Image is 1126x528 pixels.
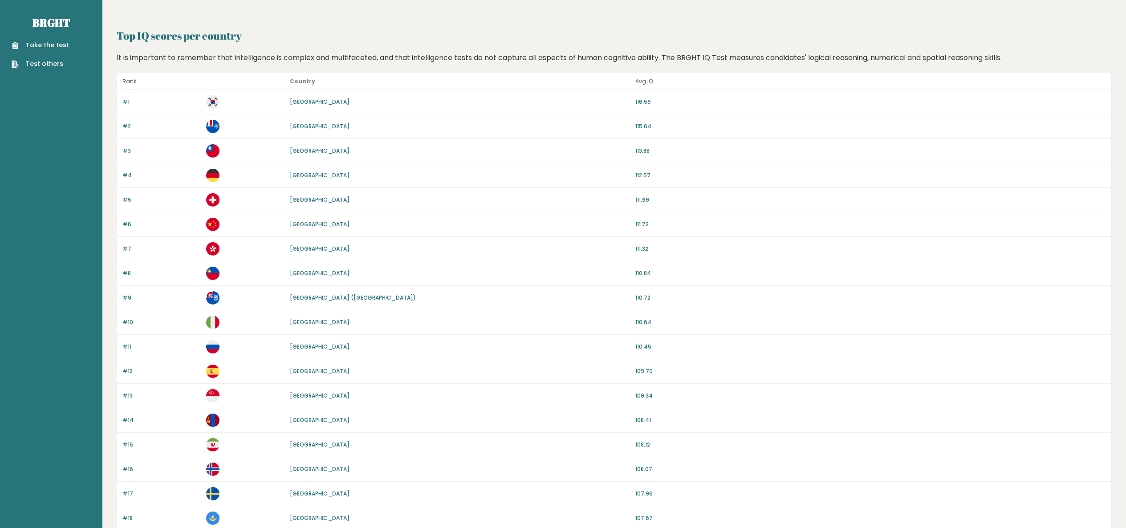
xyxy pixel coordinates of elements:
[122,318,201,326] p: #10
[635,98,1106,106] p: 116.56
[290,269,350,277] a: [GEOGRAPHIC_DATA]
[206,512,220,525] img: kz.svg
[206,316,220,329] img: it.svg
[290,220,350,228] a: [GEOGRAPHIC_DATA]
[290,245,350,252] a: [GEOGRAPHIC_DATA]
[290,122,350,130] a: [GEOGRAPHIC_DATA]
[122,220,201,228] p: #6
[206,218,220,231] img: cn.svg
[122,367,201,375] p: #12
[33,16,70,30] a: Brght
[206,340,220,353] img: ru.svg
[290,171,350,179] a: [GEOGRAPHIC_DATA]
[206,144,220,158] img: tw.svg
[290,490,350,497] a: [GEOGRAPHIC_DATA]
[206,267,220,280] img: li.svg
[206,169,220,182] img: de.svg
[206,463,220,476] img: no.svg
[635,490,1106,498] p: 107.96
[635,416,1106,424] p: 108.41
[635,294,1106,302] p: 110.72
[635,392,1106,400] p: 109.34
[12,59,69,69] a: Test others
[290,367,350,375] a: [GEOGRAPHIC_DATA]
[635,196,1106,204] p: 111.99
[122,490,201,498] p: #17
[290,77,315,85] b: Country
[206,242,220,256] img: hk.svg
[206,487,220,500] img: se.svg
[635,465,1106,473] p: 108.07
[122,441,201,449] p: #15
[206,291,220,305] img: fk.svg
[206,389,220,402] img: sg.svg
[290,392,350,399] a: [GEOGRAPHIC_DATA]
[635,514,1106,522] p: 107.67
[122,98,201,106] p: #1
[290,147,350,154] a: [GEOGRAPHIC_DATA]
[290,196,350,203] a: [GEOGRAPHIC_DATA]
[635,122,1106,130] p: 115.64
[122,294,201,302] p: #9
[122,514,201,522] p: #18
[206,120,220,133] img: tf.svg
[122,196,201,204] p: #5
[122,343,201,351] p: #11
[635,269,1106,277] p: 110.84
[290,294,416,301] a: [GEOGRAPHIC_DATA] ([GEOGRAPHIC_DATA])
[290,318,350,326] a: [GEOGRAPHIC_DATA]
[206,95,220,109] img: kr.svg
[635,441,1106,449] p: 108.12
[635,147,1106,155] p: 113.88
[122,269,201,277] p: #8
[635,318,1106,326] p: 110.64
[12,41,69,50] a: Take the test
[635,171,1106,179] p: 112.57
[290,514,350,522] a: [GEOGRAPHIC_DATA]
[206,438,220,451] img: ir.svg
[122,465,201,473] p: #16
[290,416,350,424] a: [GEOGRAPHIC_DATA]
[117,28,1112,44] h2: Top IQ scores per country
[635,76,1106,87] p: Avg IQ
[290,441,350,448] a: [GEOGRAPHIC_DATA]
[290,98,350,106] a: [GEOGRAPHIC_DATA]
[635,343,1106,351] p: 110.45
[122,147,201,155] p: #3
[290,465,350,473] a: [GEOGRAPHIC_DATA]
[206,193,220,207] img: ch.svg
[122,76,201,87] p: Rank
[114,53,1115,63] div: It is important to remember that intelligence is complex and multifaceted, and that intelligence ...
[206,414,220,427] img: mn.svg
[122,245,201,253] p: #7
[122,416,201,424] p: #14
[290,343,350,350] a: [GEOGRAPHIC_DATA]
[635,220,1106,228] p: 111.72
[635,367,1106,375] p: 109.70
[635,245,1106,253] p: 111.32
[122,392,201,400] p: #13
[122,122,201,130] p: #2
[206,365,220,378] img: es.svg
[122,171,201,179] p: #4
